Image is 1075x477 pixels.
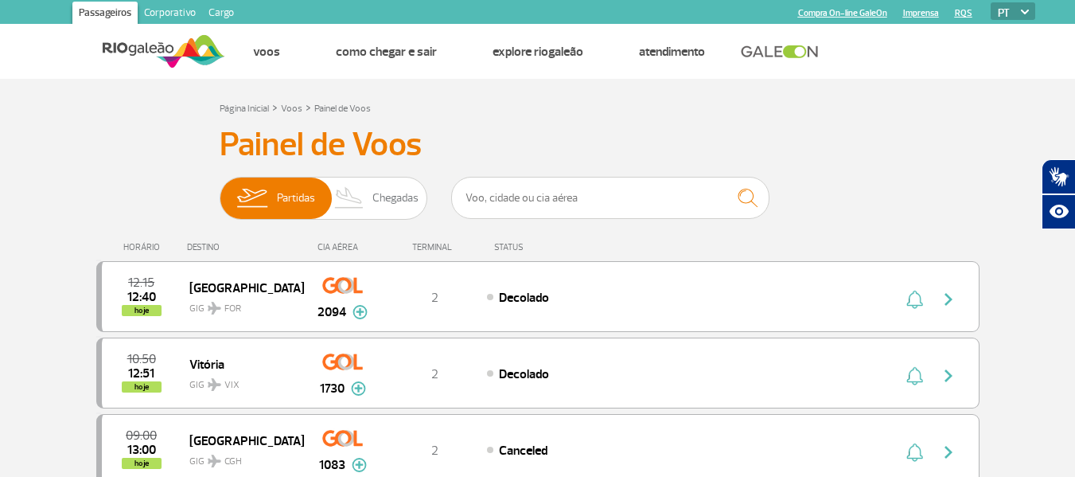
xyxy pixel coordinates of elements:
a: Voos [253,44,280,60]
span: VIX [224,378,240,393]
span: [GEOGRAPHIC_DATA] [189,430,291,451]
img: sino-painel-voo.svg [906,366,923,385]
img: seta-direita-painel-voo.svg [939,366,958,385]
span: Canceled [499,443,547,459]
img: slider-desembarque [326,178,373,219]
span: 2025-09-26 12:40:24 [127,291,156,303]
span: 2025-09-26 12:15:00 [128,277,154,288]
img: destiny_airplane.svg [208,302,221,315]
div: CIA AÉREA [303,242,383,252]
a: Página Inicial [220,103,269,115]
img: seta-direita-painel-voo.svg [939,443,958,462]
img: sino-painel-voo.svg [906,443,923,462]
span: 1730 [320,379,345,398]
a: > [306,98,311,116]
img: destiny_airplane.svg [208,455,221,467]
span: Vitória [189,354,291,374]
div: DESTINO [187,242,303,252]
a: > [272,98,278,116]
a: RQS [955,8,972,18]
span: 2 [431,366,438,382]
img: sino-painel-voo.svg [906,290,923,309]
span: 1083 [319,455,345,475]
span: FOR [224,302,241,316]
div: Plugin de acessibilidade da Hand Talk. [1042,159,1075,229]
a: Corporativo [138,2,202,27]
a: Atendimento [639,44,705,60]
img: mais-info-painel-voo.svg [351,381,366,396]
a: Passageiros [72,2,138,27]
a: Voos [281,103,302,115]
span: hoje [122,381,162,393]
img: destiny_airplane.svg [208,378,221,391]
img: mais-info-painel-voo.svg [352,458,367,472]
div: HORÁRIO [101,242,188,252]
span: 2 [431,290,438,306]
h3: Painel de Voos [220,125,856,165]
div: TERMINAL [383,242,486,252]
span: 2025-09-26 12:51:55 [128,368,154,379]
input: Voo, cidade ou cia aérea [451,177,769,219]
img: mais-info-painel-voo.svg [352,305,368,319]
a: Imprensa [903,8,939,18]
button: Abrir tradutor de língua de sinais. [1042,159,1075,194]
span: GIG [189,369,291,393]
span: hoje [122,458,162,469]
span: GIG [189,446,291,469]
span: Decolado [499,366,549,382]
a: Cargo [202,2,240,27]
span: CGH [224,455,242,469]
div: STATUS [486,242,616,252]
a: Painel de Voos [314,103,371,115]
span: 2094 [317,303,346,322]
img: seta-direita-painel-voo.svg [939,290,958,309]
button: Abrir recursos assistivos. [1042,194,1075,229]
span: Decolado [499,290,549,306]
a: Compra On-line GaleOn [798,8,887,18]
span: 2025-09-26 10:50:00 [127,354,156,365]
img: slider-embarque [227,178,277,219]
span: [GEOGRAPHIC_DATA] [189,277,291,298]
span: 2025-09-26 09:00:00 [126,430,157,441]
span: 2 [431,443,438,459]
a: Como chegar e sair [336,44,437,60]
span: Partidas [277,178,315,219]
span: hoje [122,305,162,316]
a: Explore RIOgaleão [493,44,583,60]
span: GIG [189,293,291,316]
span: Chegadas [372,178,419,219]
span: 2025-09-26 13:00:00 [127,444,156,455]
